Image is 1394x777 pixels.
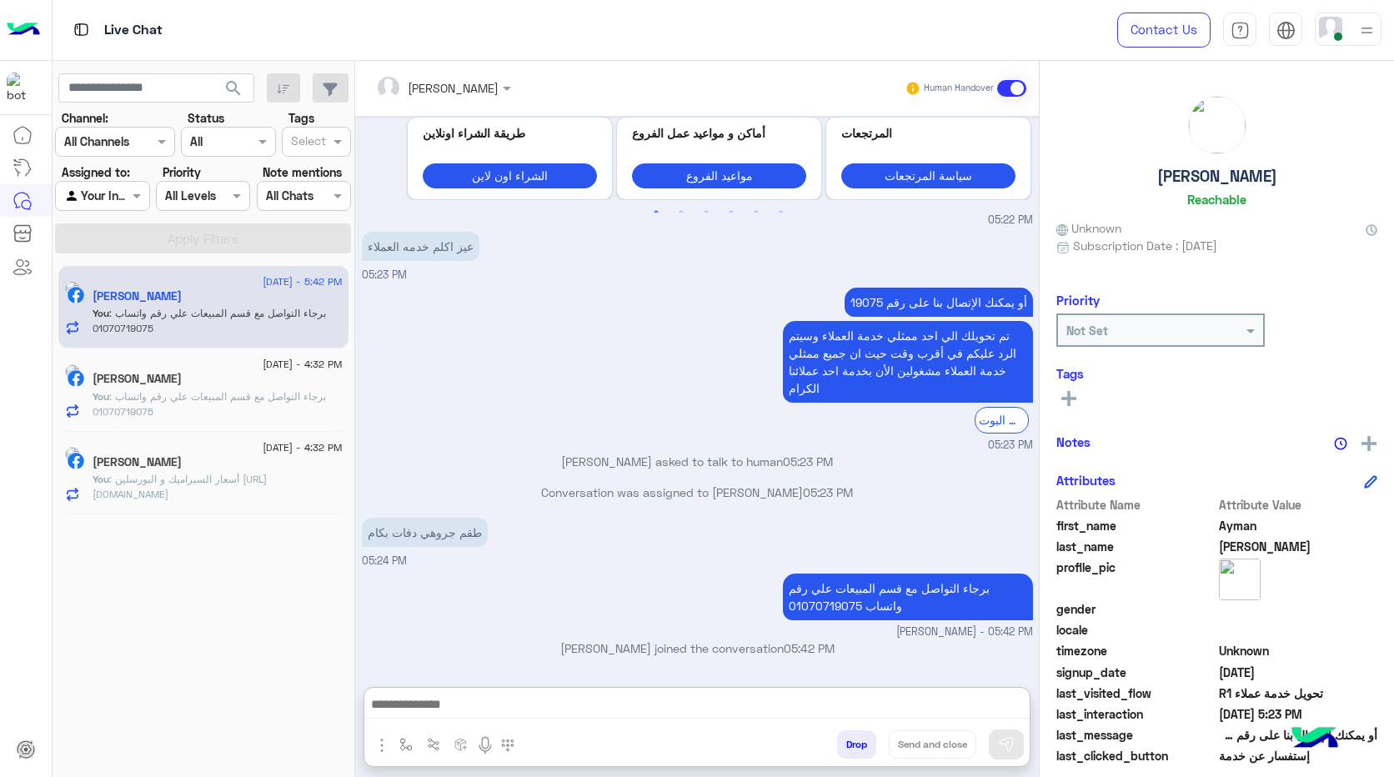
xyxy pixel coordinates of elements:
[803,485,853,499] span: 05:23 PM
[188,109,224,127] label: Status
[1056,293,1100,308] h6: Priority
[648,204,664,221] button: 1 of 3
[393,730,420,758] button: select flow
[1219,747,1378,764] span: إستفسار عن خدمة
[748,204,765,221] button: 5 of 3
[213,73,254,109] button: search
[93,307,326,334] span: برجاء التواصل مع قسم المبيعات علي رقم واتساب 01070719075
[1187,192,1246,207] h6: Reachable
[1056,517,1216,534] span: first_name
[698,204,715,221] button: 3 of 3
[93,390,326,418] span: برجاء التواصل مع قسم المبيعات علي رقم واتساب 01070719075
[362,232,479,261] p: 8/9/2025, 5:23 PM
[783,454,833,469] span: 05:23 PM
[673,204,689,221] button: 2 of 3
[362,554,407,567] span: 05:24 PM
[1073,237,1217,254] span: Subscription Date : [DATE]
[1056,600,1216,618] span: gender
[845,288,1033,317] p: 8/9/2025, 5:23 PM
[632,124,806,142] p: أماكن و مواعيد عمل الفروع
[1334,437,1347,450] img: notes
[1219,705,1378,723] span: 2025-09-08T14:23:15.311Z
[7,73,37,103] img: 322208621163248
[1056,621,1216,639] span: locale
[104,19,163,42] p: Live Chat
[93,372,182,386] h5: سيد محمد
[423,163,597,188] button: الشراء اون لاين
[501,739,514,752] img: make a call
[399,738,413,751] img: select flow
[68,287,84,303] img: Facebook
[1056,726,1216,744] span: last_message
[1319,17,1342,40] img: userImage
[1219,538,1378,555] span: Elbassioni
[68,370,84,387] img: Facebook
[93,390,109,403] span: You
[65,447,80,462] img: picture
[68,453,84,469] img: Facebook
[362,268,407,281] span: 05:23 PM
[263,163,342,181] label: Note mentions
[1056,366,1377,381] h6: Tags
[1219,726,1378,744] span: أو يمكنك الإتصال بنا على رقم 19075
[632,163,806,188] button: مواعيد الفروع
[427,738,440,751] img: Trigger scenario
[1056,747,1216,764] span: last_clicked_button
[1219,642,1378,659] span: Unknown
[93,473,109,485] span: You
[1157,167,1277,186] h5: [PERSON_NAME]
[1056,705,1216,723] span: last_interaction
[454,738,468,751] img: create order
[1056,664,1216,681] span: signup_date
[93,307,109,319] span: You
[783,574,1033,620] p: 8/9/2025, 5:42 PM
[1361,436,1376,451] img: add
[1056,219,1121,237] span: Unknown
[362,639,1033,657] p: [PERSON_NAME] joined the conversation
[475,735,495,755] img: send voice note
[65,364,80,379] img: picture
[7,13,40,48] img: Logo
[163,163,201,181] label: Priority
[93,473,267,500] span: أسعار السيراميك و البورسلين https://www.ahmedelsallab.com/ar/ceramic-porcelain.html
[1056,642,1216,659] span: timezone
[1231,21,1250,40] img: tab
[62,109,108,127] label: Channel:
[1219,517,1378,534] span: Ayman
[773,204,790,221] button: 6 of 3
[1286,710,1344,769] img: hulul-logo.png
[1056,538,1216,555] span: last_name
[65,281,80,296] img: picture
[1219,621,1378,639] span: null
[1223,13,1256,48] a: tab
[420,730,448,758] button: Trigger scenario
[1056,496,1216,514] span: Attribute Name
[1189,97,1246,153] img: picture
[924,82,994,95] small: Human Handover
[1219,559,1261,600] img: picture
[723,204,740,221] button: 4 of 3
[288,109,314,127] label: Tags
[62,163,130,181] label: Assigned to:
[1219,664,1378,681] span: 2025-08-26T08:55:46.89Z
[1056,559,1216,597] span: profile_pic
[1056,434,1091,449] h6: Notes
[1356,20,1377,41] img: profile
[1117,13,1211,48] a: Contact Us
[448,730,475,758] button: create order
[1219,600,1378,618] span: null
[423,124,597,142] p: طريقة الشراء اونلاين
[1219,496,1378,514] span: Attribute Value
[988,438,1033,454] span: 05:23 PM
[71,19,92,40] img: tab
[362,484,1033,501] p: Conversation was assigned to [PERSON_NAME]
[55,223,351,253] button: Apply Filters
[783,321,1033,403] p: 8/9/2025, 5:23 PM
[841,124,1015,142] p: المرتجعات
[362,518,488,547] p: 8/9/2025, 5:24 PM
[837,730,876,759] button: Drop
[1276,21,1296,40] img: tab
[784,641,835,655] span: 05:42 PM
[889,730,976,759] button: Send and close
[288,132,326,153] div: Select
